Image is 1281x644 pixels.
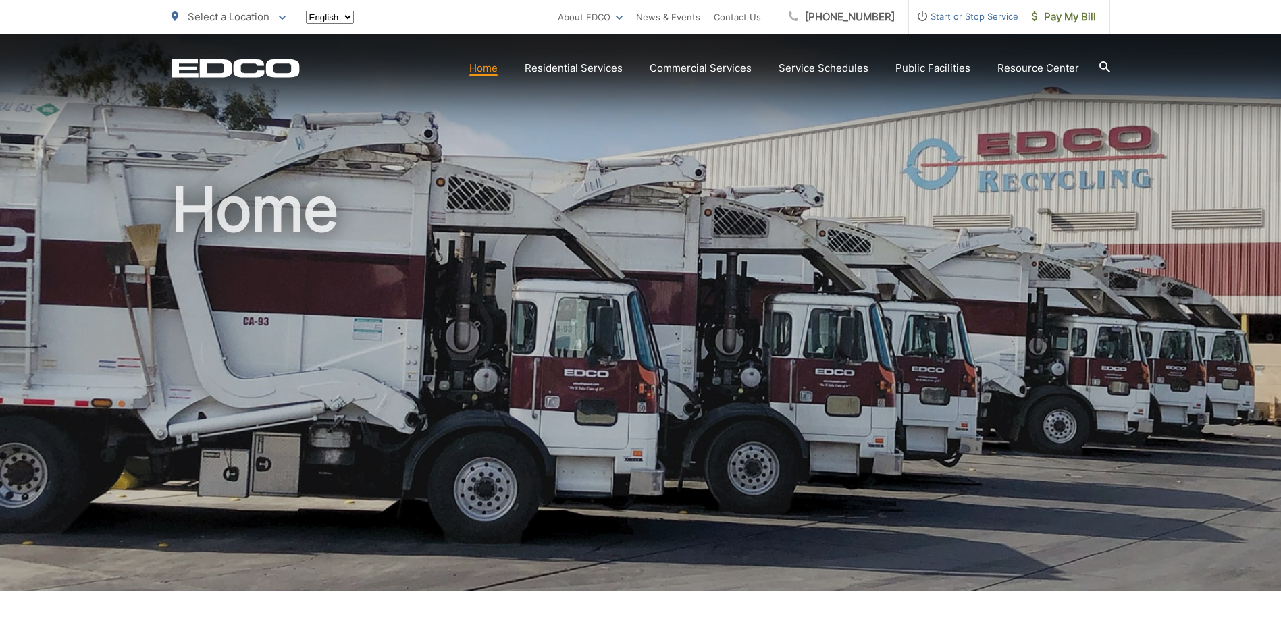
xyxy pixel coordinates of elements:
a: Commercial Services [650,60,752,76]
a: EDCD logo. Return to the homepage. [172,59,300,78]
span: Select a Location [188,10,269,23]
a: Public Facilities [895,60,970,76]
a: Residential Services [525,60,623,76]
a: Home [469,60,498,76]
a: About EDCO [558,9,623,25]
span: Pay My Bill [1032,9,1096,25]
select: Select a language [306,11,354,24]
a: Resource Center [997,60,1079,76]
a: Contact Us [714,9,761,25]
h1: Home [172,176,1110,603]
a: Service Schedules [779,60,868,76]
a: News & Events [636,9,700,25]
